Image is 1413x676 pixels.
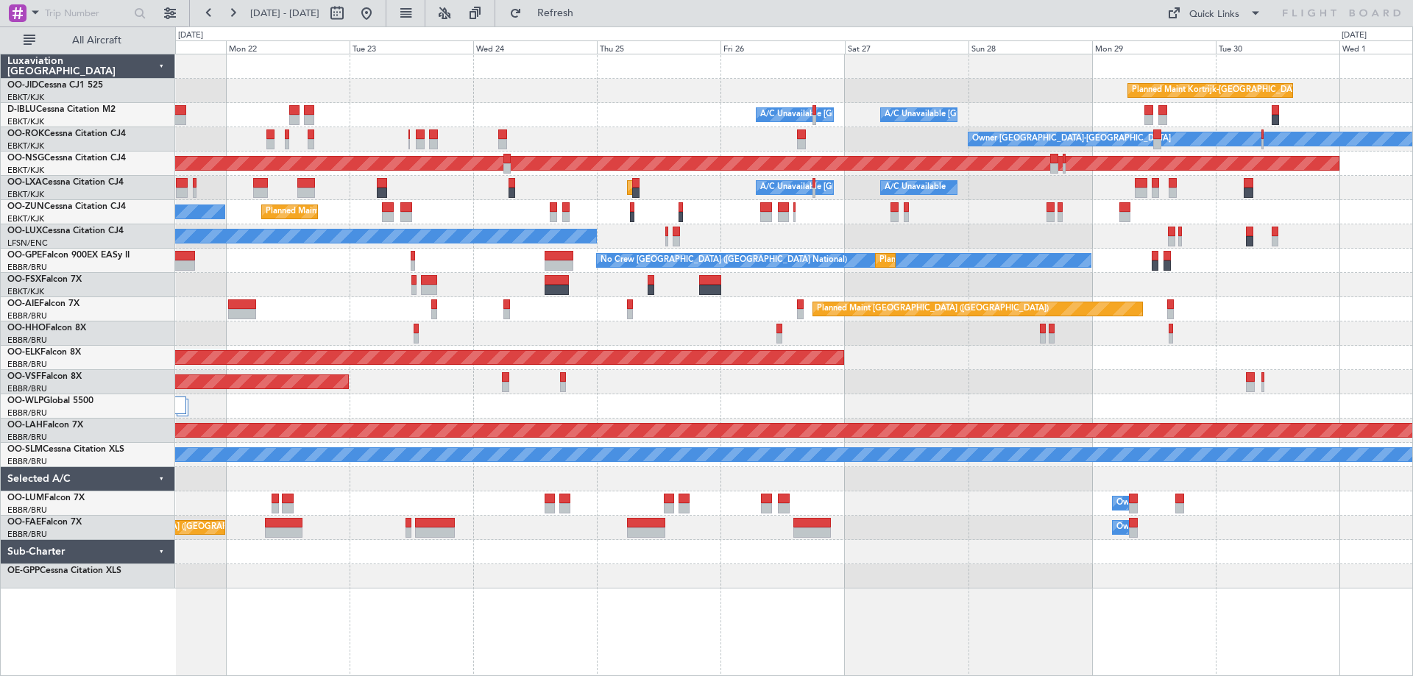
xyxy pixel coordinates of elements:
[7,105,36,114] span: D-IBLU
[597,40,720,54] div: Thu 25
[845,40,968,54] div: Sat 27
[7,202,44,211] span: OO-ZUN
[16,29,160,52] button: All Aircraft
[1160,1,1269,25] button: Quick Links
[7,396,43,405] span: OO-WLP
[601,249,847,271] div: No Crew [GEOGRAPHIC_DATA] ([GEOGRAPHIC_DATA] National)
[7,494,44,502] span: OO-LUM
[7,129,126,138] a: OO-ROKCessna Citation CJ4
[7,154,44,163] span: OO-NSG
[7,494,85,502] a: OO-LUMFalcon 7X
[7,335,47,346] a: EBBR/BRU
[7,202,126,211] a: OO-ZUNCessna Citation CJ4
[7,383,47,394] a: EBBR/BRU
[226,40,350,54] div: Mon 22
[7,178,124,187] a: OO-LXACessna Citation CJ4
[7,154,126,163] a: OO-NSGCessna Citation CJ4
[7,324,46,332] span: OO-HHO
[631,177,803,199] div: Planned Maint Kortrijk-[GEOGRAPHIC_DATA]
[720,40,844,54] div: Fri 26
[7,456,47,467] a: EBBR/BRU
[7,140,44,152] a: EBKT/KJK
[7,227,42,235] span: OO-LUX
[7,421,43,430] span: OO-LAH
[250,7,319,20] span: [DATE] - [DATE]
[7,372,41,381] span: OO-VSF
[7,408,47,419] a: EBBR/BRU
[7,275,41,284] span: OO-FSX
[879,249,1146,271] div: Planned Maint [GEOGRAPHIC_DATA] ([GEOGRAPHIC_DATA] National)
[7,518,82,527] a: OO-FAEFalcon 7X
[503,1,591,25] button: Refresh
[7,275,82,284] a: OO-FSXFalcon 7X
[1116,492,1217,514] div: Owner Melsbroek Air Base
[7,189,44,200] a: EBKT/KJK
[350,40,473,54] div: Tue 23
[1132,79,1303,102] div: Planned Maint Kortrijk-[GEOGRAPHIC_DATA]
[178,29,203,42] div: [DATE]
[1216,40,1339,54] div: Tue 30
[7,432,47,443] a: EBBR/BRU
[7,81,38,90] span: OO-JID
[7,286,44,297] a: EBKT/KJK
[7,445,124,454] a: OO-SLMCessna Citation XLS
[1116,516,1217,538] div: Owner Melsbroek Air Base
[7,251,130,260] a: OO-GPEFalcon 900EX EASy II
[7,445,43,454] span: OO-SLM
[1092,40,1216,54] div: Mon 29
[7,324,86,332] a: OO-HHOFalcon 8X
[7,81,103,90] a: OO-JIDCessna CJ1 525
[7,213,44,224] a: EBKT/KJK
[760,104,1034,126] div: A/C Unavailable [GEOGRAPHIC_DATA] ([GEOGRAPHIC_DATA] National)
[7,238,48,249] a: LFSN/ENC
[7,178,42,187] span: OO-LXA
[525,8,587,18] span: Refresh
[7,262,47,273] a: EBBR/BRU
[7,518,41,527] span: OO-FAE
[7,251,42,260] span: OO-GPE
[7,566,121,575] a: OE-GPPCessna Citation XLS
[968,40,1092,54] div: Sun 28
[7,566,40,575] span: OE-GPP
[7,359,47,370] a: EBBR/BRU
[885,104,1119,126] div: A/C Unavailable [GEOGRAPHIC_DATA]-[GEOGRAPHIC_DATA]
[7,92,44,103] a: EBKT/KJK
[1189,7,1239,22] div: Quick Links
[7,505,47,516] a: EBBR/BRU
[45,2,130,24] input: Trip Number
[7,348,40,357] span: OO-ELK
[7,372,82,381] a: OO-VSFFalcon 8X
[7,227,124,235] a: OO-LUXCessna Citation CJ4
[7,165,44,176] a: EBKT/KJK
[473,40,597,54] div: Wed 24
[760,177,1034,199] div: A/C Unavailable [GEOGRAPHIC_DATA] ([GEOGRAPHIC_DATA] National)
[266,201,437,223] div: Planned Maint Kortrijk-[GEOGRAPHIC_DATA]
[7,116,44,127] a: EBKT/KJK
[817,298,1049,320] div: Planned Maint [GEOGRAPHIC_DATA] ([GEOGRAPHIC_DATA])
[7,105,116,114] a: D-IBLUCessna Citation M2
[7,310,47,321] a: EBBR/BRU
[7,129,44,138] span: OO-ROK
[7,421,83,430] a: OO-LAHFalcon 7X
[7,299,79,308] a: OO-AIEFalcon 7X
[38,35,155,46] span: All Aircraft
[7,348,81,357] a: OO-ELKFalcon 8X
[972,128,1171,150] div: Owner [GEOGRAPHIC_DATA]-[GEOGRAPHIC_DATA]
[7,299,39,308] span: OO-AIE
[7,396,93,405] a: OO-WLPGlobal 5500
[885,177,946,199] div: A/C Unavailable
[7,529,47,540] a: EBBR/BRU
[1342,29,1367,42] div: [DATE]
